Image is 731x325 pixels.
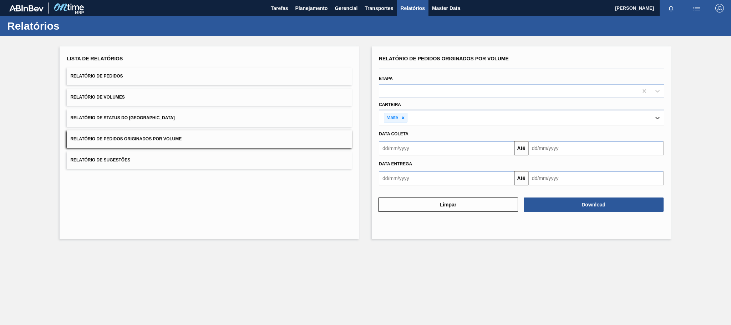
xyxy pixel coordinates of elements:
[379,161,412,166] span: Data Entrega
[70,157,130,162] span: Relatório de Sugestões
[400,4,425,12] span: Relatórios
[528,171,664,185] input: dd/mm/yyyy
[70,115,174,120] span: Relatório de Status do [GEOGRAPHIC_DATA]
[660,3,682,13] button: Notificações
[379,102,401,107] label: Carteira
[528,141,664,155] input: dd/mm/yyyy
[692,4,701,12] img: userActions
[67,56,123,61] span: Lista de Relatórios
[378,197,518,212] button: Limpar
[7,22,134,30] h1: Relatórios
[384,113,399,122] div: Malte
[335,4,358,12] span: Gerencial
[67,130,352,148] button: Relatório de Pedidos Originados por Volume
[432,4,460,12] span: Master Data
[67,109,352,127] button: Relatório de Status do [GEOGRAPHIC_DATA]
[70,95,125,100] span: Relatório de Volumes
[9,5,44,11] img: TNhmsLtSVTkK8tSr43FrP2fwEKptu5GPRR3wAAAABJRU5ErkJggg==
[715,4,724,12] img: Logout
[67,67,352,85] button: Relatório de Pedidos
[514,141,528,155] button: Até
[295,4,328,12] span: Planejamento
[70,136,182,141] span: Relatório de Pedidos Originados por Volume
[271,4,288,12] span: Tarefas
[379,131,408,136] span: Data coleta
[524,197,664,212] button: Download
[67,89,352,106] button: Relatório de Volumes
[67,151,352,169] button: Relatório de Sugestões
[70,74,123,79] span: Relatório de Pedidos
[379,141,514,155] input: dd/mm/yyyy
[379,76,393,81] label: Etapa
[514,171,528,185] button: Até
[365,4,393,12] span: Transportes
[379,56,509,61] span: Relatório de Pedidos Originados por Volume
[379,171,514,185] input: dd/mm/yyyy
